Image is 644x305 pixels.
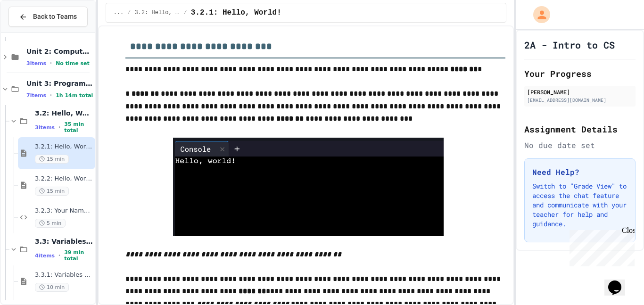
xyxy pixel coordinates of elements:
span: • [50,59,52,67]
div: My Account [523,4,553,25]
span: 35 min total [64,121,93,133]
span: 15 min [35,155,69,164]
span: 3 items [35,124,55,131]
span: / [127,9,131,16]
span: 3.3.1: Variables and Data Types [35,271,93,279]
h1: 2A - Intro to CS [524,38,615,51]
span: / [184,9,187,16]
span: 5 min [35,219,66,228]
h2: Assignment Details [524,123,636,136]
span: • [50,91,52,99]
h3: Need Help? [532,166,627,178]
span: 39 min total [64,249,93,262]
div: [EMAIL_ADDRESS][DOMAIN_NAME] [527,97,633,104]
span: 3.2.1: Hello, World! [191,7,281,18]
span: Unit 3: Programming Fundamentals [26,79,93,88]
span: 3.2: Hello, World! [35,109,93,117]
span: 3.2.1: Hello, World! [35,143,93,151]
span: Back to Teams [33,12,77,22]
span: 7 items [26,92,46,99]
span: 15 min [35,187,69,196]
span: 3.3: Variables and Data Types [35,237,93,246]
div: Chat with us now!Close [4,4,65,60]
button: Back to Teams [8,7,88,27]
span: 3.2: Hello, World! [135,9,180,16]
h2: Your Progress [524,67,636,80]
span: ... [114,9,124,16]
div: No due date set [524,140,636,151]
span: 3.2.2: Hello, World! - Review [35,175,93,183]
iframe: chat widget [566,226,635,266]
span: • [58,252,60,259]
span: 4 items [35,253,55,259]
span: Unit 2: Computational Thinking & Problem-Solving [26,47,93,56]
span: 1h 14m total [56,92,93,99]
div: [PERSON_NAME] [527,88,633,96]
span: • [58,124,60,131]
p: Switch to "Grade View" to access the chat feature and communicate with your teacher for help and ... [532,181,627,229]
iframe: chat widget [604,267,635,296]
span: 3.2.3: Your Name and Favorite Movie [35,207,93,215]
span: 10 min [35,283,69,292]
span: 3 items [26,60,46,66]
span: No time set [56,60,90,66]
